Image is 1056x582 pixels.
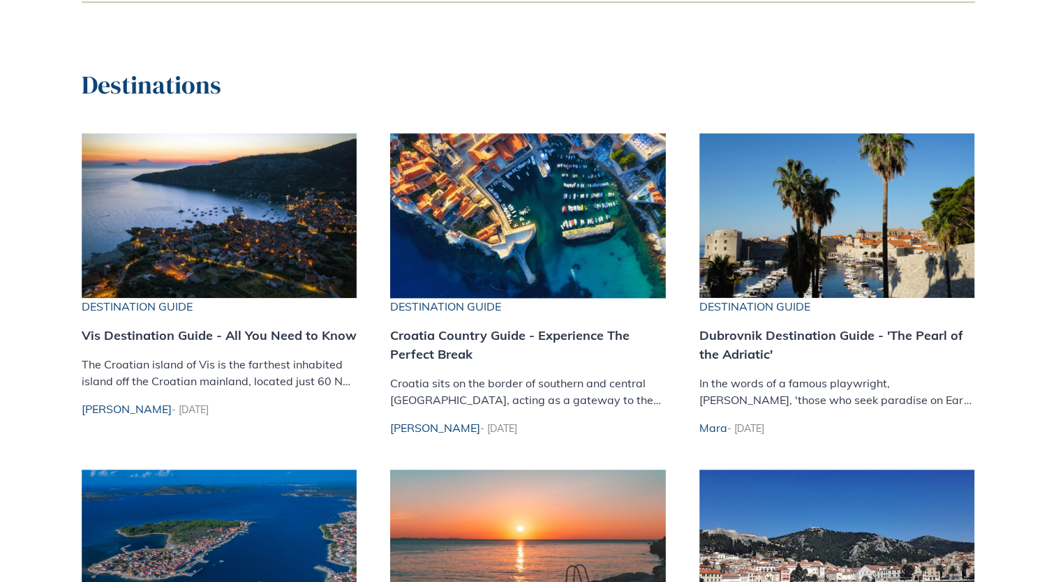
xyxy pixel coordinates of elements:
p: The Croatian island of Vis is the farthest inhabited island off the Croatian mainland, located ju... [82,356,357,389]
h2: Destinations [82,70,975,100]
p: In the words of a famous playwright, [PERSON_NAME], 'those who seek paradise on Earth should come... [699,375,975,408]
span: - [DATE] [172,403,209,416]
span: Destination Guide [390,298,666,315]
span: Destination Guide [82,298,357,315]
h3: Dubrovnik Destination Guide - 'The Pearl of the Adriatic' [699,326,975,364]
h3: Croatia Country Guide - Experience The Perfect Break [390,326,666,364]
span: Destination Guide [699,298,975,315]
span: - [DATE] [727,422,764,435]
a: [PERSON_NAME] [82,402,172,416]
span: - [DATE] [480,422,517,435]
p: Croatia sits on the border of southern and central [GEOGRAPHIC_DATA], acting as a gateway to the ... [390,375,666,408]
a: Mara [699,421,727,435]
a: Destination GuideVis Destination Guide - All You Need to KnowThe Croatian island of Vis is the fa... [82,135,357,389]
a: Destination GuideCroatia Country Guide - Experience The Perfect BreakCroatia sits on the border o... [390,135,666,408]
h3: Vis Destination Guide - All You Need to Know [82,326,357,345]
a: [PERSON_NAME] [390,421,480,435]
a: Destination GuideDubrovnik Destination Guide - 'The Pearl of the Adriatic'In the words of a famou... [699,135,975,408]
